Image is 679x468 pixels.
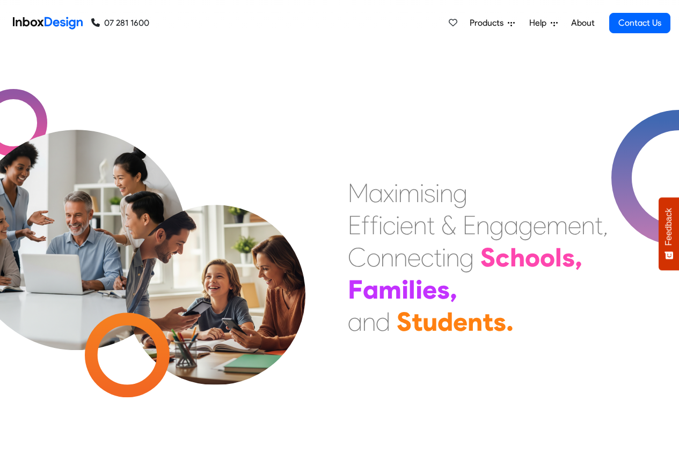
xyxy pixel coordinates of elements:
div: n [381,241,394,273]
div: e [422,273,437,306]
div: a [348,306,362,338]
div: n [468,306,483,338]
div: o [525,241,540,273]
span: Feedback [664,208,674,246]
div: l [555,241,562,273]
div: u [422,306,437,338]
div: i [415,273,422,306]
div: g [519,209,533,241]
div: d [437,306,453,338]
a: About [568,12,597,34]
div: C [348,241,367,273]
div: t [595,209,603,241]
div: e [400,209,413,241]
div: i [396,209,400,241]
div: s [437,273,450,306]
div: i [442,241,446,273]
div: S [397,306,412,338]
div: s [493,306,506,338]
div: g [490,209,504,241]
a: Help [525,12,562,34]
div: n [476,209,490,241]
div: n [413,209,427,241]
div: e [533,209,546,241]
div: t [427,209,435,241]
a: 07 281 1600 [91,17,149,29]
div: i [401,273,408,306]
div: M [348,177,369,209]
div: n [446,241,459,273]
div: h [510,241,525,273]
div: e [407,241,421,273]
div: f [370,209,378,241]
div: c [383,209,396,241]
div: g [459,241,474,273]
div: i [378,209,383,241]
div: m [378,273,401,306]
div: e [453,306,468,338]
div: i [435,177,440,209]
div: E [348,209,361,241]
img: parents_with_child.png [103,160,328,385]
div: o [367,241,381,273]
div: S [480,241,495,273]
div: s [424,177,435,209]
div: , [450,273,457,306]
div: t [434,241,442,273]
div: c [421,241,434,273]
div: F [348,273,363,306]
div: , [603,209,608,241]
div: n [362,306,376,338]
span: Products [470,17,508,29]
div: o [540,241,555,273]
div: . [506,306,514,338]
div: x [383,177,394,209]
div: i [394,177,398,209]
div: & [441,209,456,241]
div: l [408,273,415,306]
div: d [376,306,390,338]
div: t [412,306,422,338]
div: n [440,177,453,209]
span: Help [529,17,551,29]
div: m [398,177,420,209]
div: a [369,177,383,209]
a: Contact Us [609,13,670,33]
div: g [453,177,468,209]
a: Products [465,12,519,34]
div: E [463,209,476,241]
div: m [546,209,568,241]
div: n [394,241,407,273]
div: , [575,241,582,273]
div: e [568,209,581,241]
div: t [483,306,493,338]
div: a [363,273,378,306]
div: n [581,209,595,241]
div: Maximising Efficient & Engagement, Connecting Schools, Families, and Students. [348,177,608,338]
div: f [361,209,370,241]
div: i [420,177,424,209]
div: a [504,209,519,241]
div: c [495,241,510,273]
button: Feedback - Show survey [659,197,679,270]
div: s [562,241,575,273]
